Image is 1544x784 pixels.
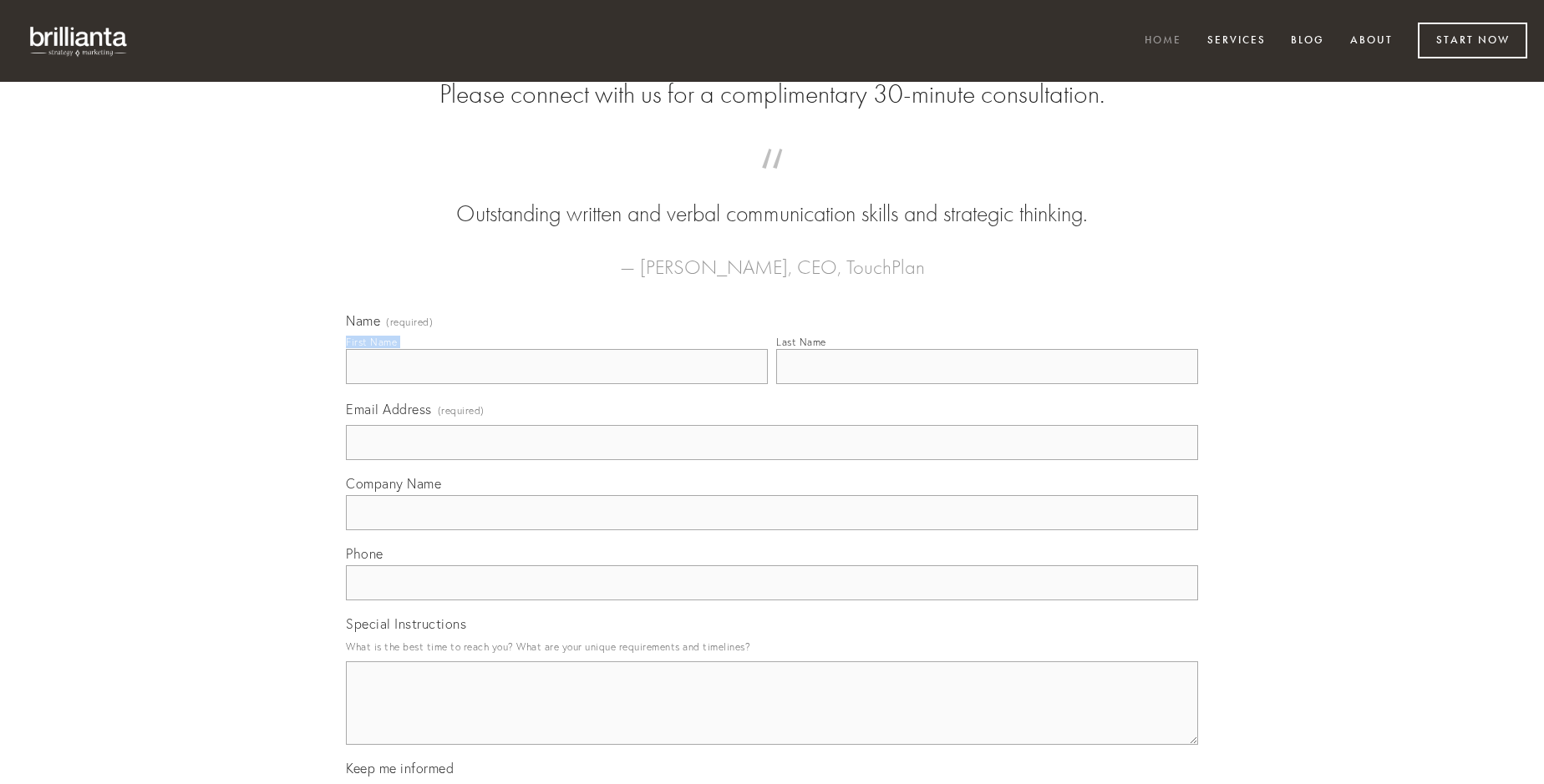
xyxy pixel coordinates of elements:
[1339,28,1404,55] a: About
[346,401,432,417] span: Email Address
[346,760,454,776] span: Keep me informed
[776,336,826,348] div: Last Name
[17,17,142,65] img: brillianta - research, strategy, marketing
[1418,23,1527,58] a: Start Now
[1134,28,1192,55] a: Home
[1196,28,1277,55] a: Services
[346,336,397,348] div: First Name
[346,635,1198,658] p: What is the best time to reach you? What are your unique requirements and timelines?
[346,78,1198,110] h2: Please connect with us for a complimentary 30-minute consultation.
[373,230,1171,284] figcaption: — [PERSON_NAME], CEO, TouchPlan
[346,545,383,562] span: Phone
[373,165,1171,198] span: “
[346,312,380,329] span: Name
[346,615,466,632] span: Special Instructions
[386,317,433,327] span: (required)
[373,165,1171,230] blockquote: Outstanding written and verbal communication skills and strategic thinking.
[1280,28,1335,55] a: Blog
[346,475,441,492] span: Company Name
[438,399,485,422] span: (required)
